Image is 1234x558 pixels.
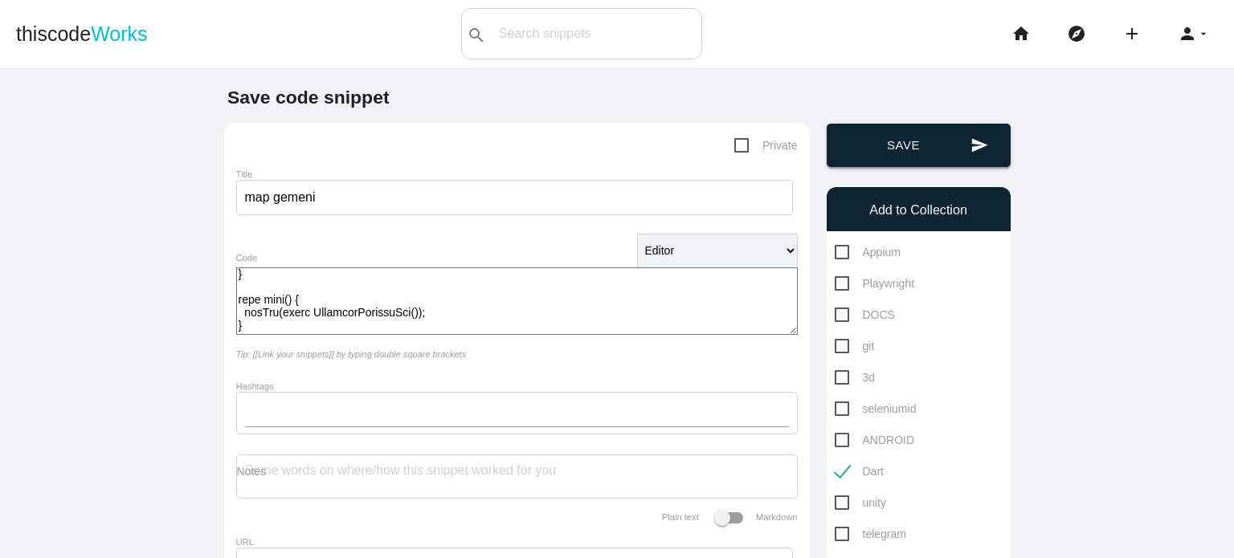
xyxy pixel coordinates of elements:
i: Tip: [[Link your snippets]] by typing double square brackets [236,349,467,359]
span: ANDROID [835,430,915,450]
button: sendSave [827,124,1011,167]
i: add [1122,8,1142,59]
span: telegram [835,524,906,544]
button: search [462,9,491,59]
label: Notes [237,465,267,478]
span: git [835,336,875,356]
label: Plain text Markdown [662,512,798,522]
span: 3d [835,368,876,388]
span: Appium [835,242,901,263]
label: URL [236,537,254,547]
span: unity [835,493,887,513]
label: Title [236,169,253,179]
i: home [1011,8,1031,59]
h6: Add to Collection [835,203,1003,218]
input: Search snippets [491,17,701,51]
i: send [970,124,988,167]
label: Hashtags [236,381,274,391]
label: Code [236,253,258,263]
i: person [1178,8,1197,59]
b: Save code snippet [227,87,390,108]
i: arrow_drop_down [1197,8,1210,59]
input: What does this code do? [236,180,793,215]
span: Playwright [835,274,915,294]
span: DOCS [835,305,895,325]
a: thiscodeWorks [16,8,148,59]
span: Dart [835,462,884,482]
span: seleniumid [835,399,917,419]
i: explore [1067,8,1086,59]
i: search [467,10,486,61]
span: Works [91,22,147,45]
span: Private [734,136,798,156]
